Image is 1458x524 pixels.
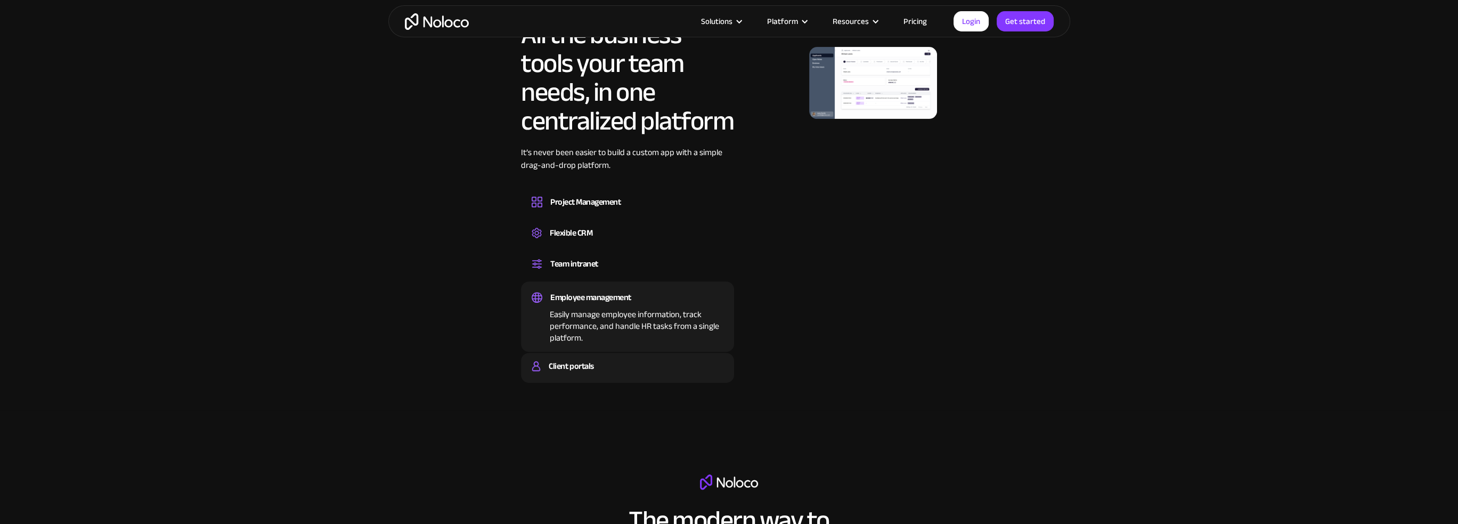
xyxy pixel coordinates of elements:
[550,194,621,210] div: Project Management
[532,374,723,377] div: Build a secure, fully-branded, and personalized client portal that lets your customers self-serve.
[549,358,593,374] div: Client portals
[521,20,734,135] h2: All the business tools your team needs, in one centralized platform
[767,14,798,28] div: Platform
[954,11,989,31] a: Login
[521,146,734,188] div: It’s never been easier to build a custom app with a simple drag-and-drop platform.
[997,11,1054,31] a: Get started
[405,13,469,30] a: home
[550,256,598,272] div: Team intranet
[819,14,890,28] div: Resources
[532,272,723,275] div: Set up a central space for your team to collaborate, share information, and stay up to date on co...
[532,305,723,344] div: Easily manage employee information, track performance, and handle HR tasks from a single platform.
[754,14,819,28] div: Platform
[701,14,732,28] div: Solutions
[550,225,592,241] div: Flexible CRM
[550,289,631,305] div: Employee management
[833,14,869,28] div: Resources
[688,14,754,28] div: Solutions
[532,210,723,213] div: Design custom project management tools to speed up workflows, track progress, and optimize your t...
[890,14,940,28] a: Pricing
[532,241,723,244] div: Create a custom CRM that you can adapt to your business’s needs, centralize your workflows, and m...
